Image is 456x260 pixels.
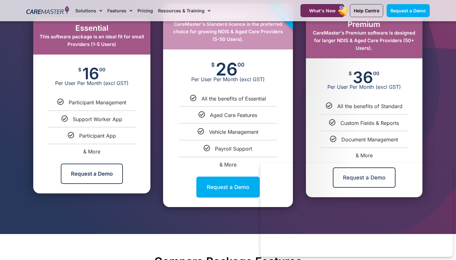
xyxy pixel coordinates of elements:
span: Document Management [341,136,398,143]
span: & More [356,152,373,159]
a: What's New [301,4,344,17]
span: CareMaster's Standard licence is the preferred choice for growing NDIS & Aged Care Providers (5-5... [173,21,283,42]
span: 36 [353,71,373,84]
a: Request a Demo [61,164,123,184]
span: $ [78,67,81,72]
span: Participant Management [69,99,126,106]
a: Request a Demo [196,177,260,198]
span: Request a Demo [390,8,426,13]
span: 00 [237,62,244,68]
span: Per User Per Month (excl GST) [33,80,150,86]
a: Request a Demo [387,4,430,17]
span: All the benefits of Essential [201,95,266,102]
span: $ [211,62,215,68]
img: CareMaster Logo [26,6,69,16]
span: & More [83,148,100,155]
span: Support Worker App [73,116,122,122]
span: Per User Per Month (excl GST) [306,84,422,90]
span: Participant App [79,133,116,139]
span: This software package is an ideal fit for small Providers (1-5 Users) [40,34,144,47]
span: Help Centre [354,8,379,13]
span: 00 [373,71,379,76]
span: Per User Per Month (excl GST) [163,76,293,82]
span: 26 [216,62,237,76]
span: & More [219,161,237,168]
span: $ [349,71,352,76]
span: CareMaster's Premium software is designed for larger NDIS & Aged Care Providers (50+ Users). [313,30,415,51]
span: Vehicle Management [209,129,258,135]
span: Aged Care Features [210,112,257,118]
span: Custom Fields & Reports [340,120,399,126]
iframe: Popup CTA [260,163,453,257]
span: Payroll Support [215,146,252,152]
a: Help Centre [350,4,383,17]
span: All the benefits of Standard [337,103,402,109]
span: 00 [99,67,105,72]
h2: Premium [312,20,416,29]
span: What's New [309,8,336,13]
h2: Essential [40,24,144,33]
span: 16 [82,67,99,80]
